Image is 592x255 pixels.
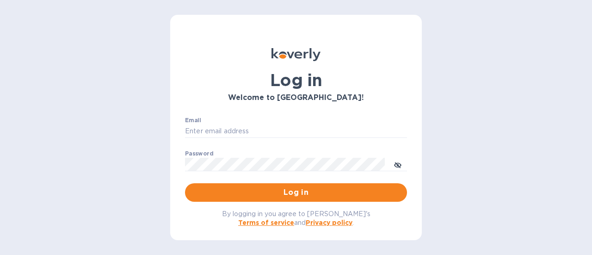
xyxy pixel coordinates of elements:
input: Enter email address [185,124,407,138]
span: Log in [192,187,400,198]
button: toggle password visibility [388,155,407,174]
a: Terms of service [238,219,294,226]
button: Log in [185,183,407,202]
h3: Welcome to [GEOGRAPHIC_DATA]! [185,93,407,102]
span: By logging in you agree to [PERSON_NAME]'s and . [222,210,370,226]
label: Email [185,118,201,123]
img: Koverly [271,48,321,61]
h1: Log in [185,70,407,90]
a: Privacy policy [306,219,352,226]
label: Password [185,151,213,156]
